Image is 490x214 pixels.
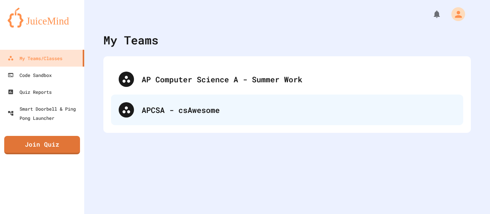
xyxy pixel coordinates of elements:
div: My Teams/Classes [8,54,62,63]
div: My Teams [103,31,158,49]
div: My Account [443,5,467,23]
div: APCSA - csAwesome [142,104,456,116]
div: APCSA - csAwesome [111,95,463,125]
div: AP Computer Science A - Summer Work [142,74,456,85]
div: Quiz Reports [8,87,52,96]
div: Smart Doorbell & Ping Pong Launcher [8,104,81,123]
div: AP Computer Science A - Summer Work [111,64,463,95]
div: Code Sandbox [8,70,52,80]
img: logo-orange.svg [8,8,77,28]
div: My Notifications [418,8,443,21]
a: Join Quiz [4,136,80,154]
